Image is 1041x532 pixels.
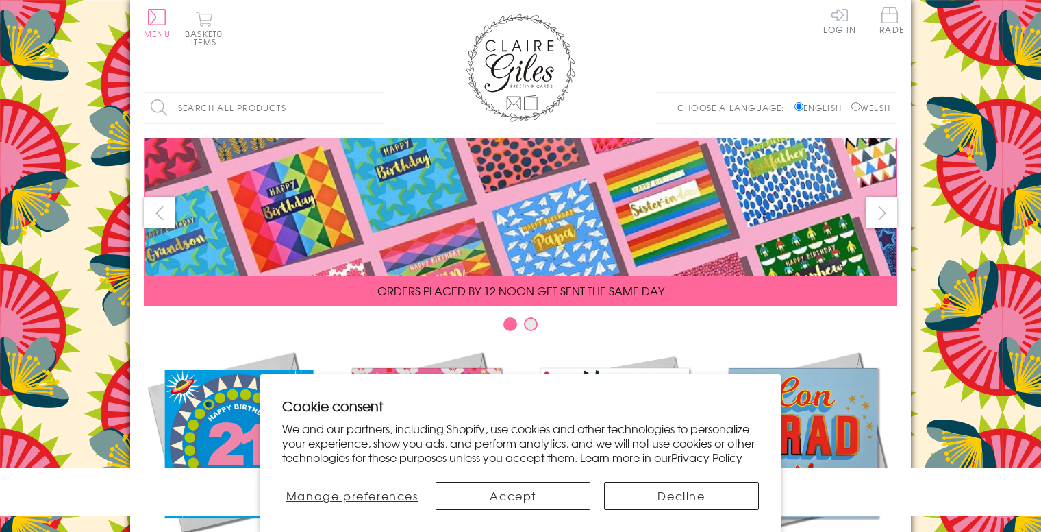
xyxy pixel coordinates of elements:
h2: Cookie consent [282,396,759,415]
span: Menu [144,27,171,40]
button: Carousel Page 1 (Current Slide) [503,317,517,331]
a: Privacy Policy [671,449,742,465]
label: English [794,101,849,114]
a: Log In [823,7,856,34]
button: Carousel Page 2 [524,317,538,331]
button: prev [144,197,175,228]
a: Trade [875,7,904,36]
img: Claire Giles Greetings Cards [466,14,575,122]
input: Search [370,93,384,123]
button: Decline [604,482,759,510]
input: Search all products [144,93,384,123]
button: Manage preferences [282,482,422,510]
span: 0 items [191,27,223,48]
p: We and our partners, including Shopify, use cookies and other technologies to personalize your ex... [282,422,759,464]
button: next [866,197,897,228]
div: Carousel Pagination [144,317,897,338]
span: Trade [875,7,904,34]
span: ORDERS PLACED BY 12 NOON GET SENT THE SAME DAY [377,282,664,299]
button: Basket0 items [185,11,223,46]
button: Accept [436,482,590,510]
input: English [794,102,803,111]
p: Choose a language: [677,101,792,114]
input: Welsh [851,102,860,111]
span: Manage preferences [286,487,418,504]
label: Welsh [851,101,890,114]
button: Menu [144,9,171,38]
